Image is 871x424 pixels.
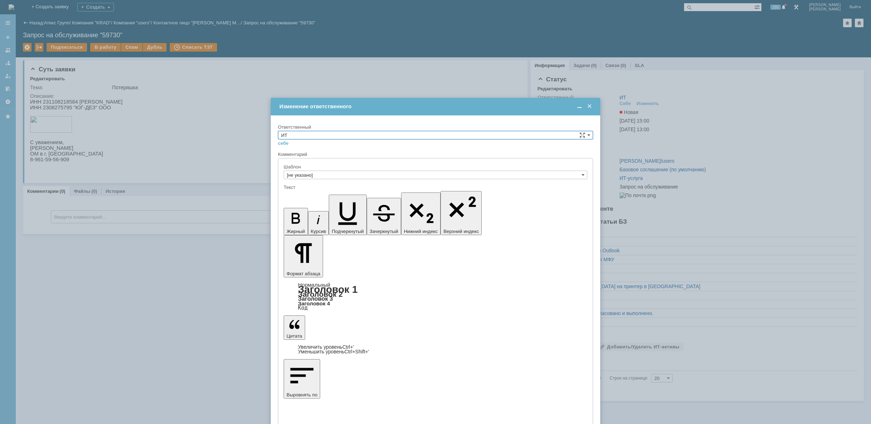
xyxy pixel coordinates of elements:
[298,344,354,350] a: Increase
[342,344,354,350] span: Ctrl+'
[284,185,586,190] div: Текст
[332,229,364,234] span: Подчеркнутый
[284,235,323,277] button: Формат абзаца
[298,349,369,354] a: Decrease
[284,208,308,235] button: Жирный
[284,315,305,340] button: Цитата
[287,392,317,397] span: Выровнять по
[311,229,326,234] span: Курсив
[443,229,479,234] span: Верхний индекс
[298,282,330,288] a: Нормальный
[298,295,333,302] a: Заголовок 3
[298,300,330,306] a: Заголовок 4
[298,290,343,298] a: Заголовок 2
[287,271,320,276] span: Формат абзаца
[586,103,593,110] span: Закрыть
[576,103,583,110] span: Свернуть (Ctrl + M)
[308,211,329,235] button: Курсив
[278,140,289,146] a: себе
[370,229,398,234] span: Зачеркнутый
[279,103,593,110] div: Изменение ответственного
[298,284,358,295] a: Заголовок 1
[401,192,441,235] button: Нижний индекс
[404,229,438,234] span: Нижний индекс
[278,125,592,129] div: Ответственный
[284,345,587,354] div: Цитата
[284,282,587,310] div: Формат абзаца
[367,198,401,235] button: Зачеркнутый
[284,165,586,169] div: Шаблон
[287,333,302,339] span: Цитата
[278,151,593,158] div: Комментарий
[329,195,366,235] button: Подчеркнутый
[441,191,482,235] button: Верхний индекс
[284,359,320,399] button: Выровнять по
[287,229,305,234] span: Жирный
[579,132,585,138] span: Сложная форма
[298,305,308,311] a: Код
[345,349,369,354] span: Ctrl+Shift+'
